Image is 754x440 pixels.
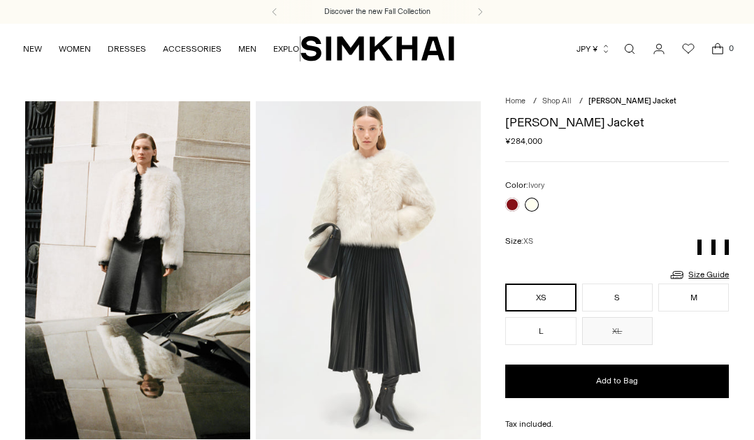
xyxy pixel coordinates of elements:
button: Add to Bag [505,365,729,398]
button: XL [582,317,653,345]
span: [PERSON_NAME] Jacket [588,96,676,105]
button: XS [505,284,576,311]
a: MEN [238,34,256,64]
img: Natasha Shearling Jacket [256,101,481,439]
a: Discover the new Fall Collection [324,6,430,17]
a: Open search modal [616,35,644,63]
button: S [582,284,653,311]
a: Size Guide [669,266,729,284]
nav: breadcrumbs [505,96,729,108]
span: Ivory [528,181,544,190]
a: Shop All [542,96,572,105]
a: DRESSES [108,34,146,64]
a: ACCESSORIES [163,34,222,64]
a: NEW [23,34,42,64]
label: Color: [505,179,544,192]
button: JPY ¥ [577,34,611,64]
div: / [533,96,537,108]
a: Wishlist [674,35,702,63]
a: SIMKHAI [300,35,454,62]
span: 0 [725,42,737,54]
a: Go to the account page [645,35,673,63]
label: Size: [505,235,533,248]
a: Home [505,96,525,105]
span: ¥284,000 [505,135,542,147]
button: M [658,284,729,311]
div: / [579,96,583,108]
button: L [505,317,576,345]
a: WOMEN [59,34,91,64]
a: Open cart modal [704,35,732,63]
span: Add to Bag [596,375,638,387]
h1: [PERSON_NAME] Jacket [505,116,729,129]
span: XS [523,237,533,246]
img: Natasha Shearling Jacket [25,101,250,439]
a: EXPLORE [273,34,310,64]
div: Tax included. [505,418,729,430]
